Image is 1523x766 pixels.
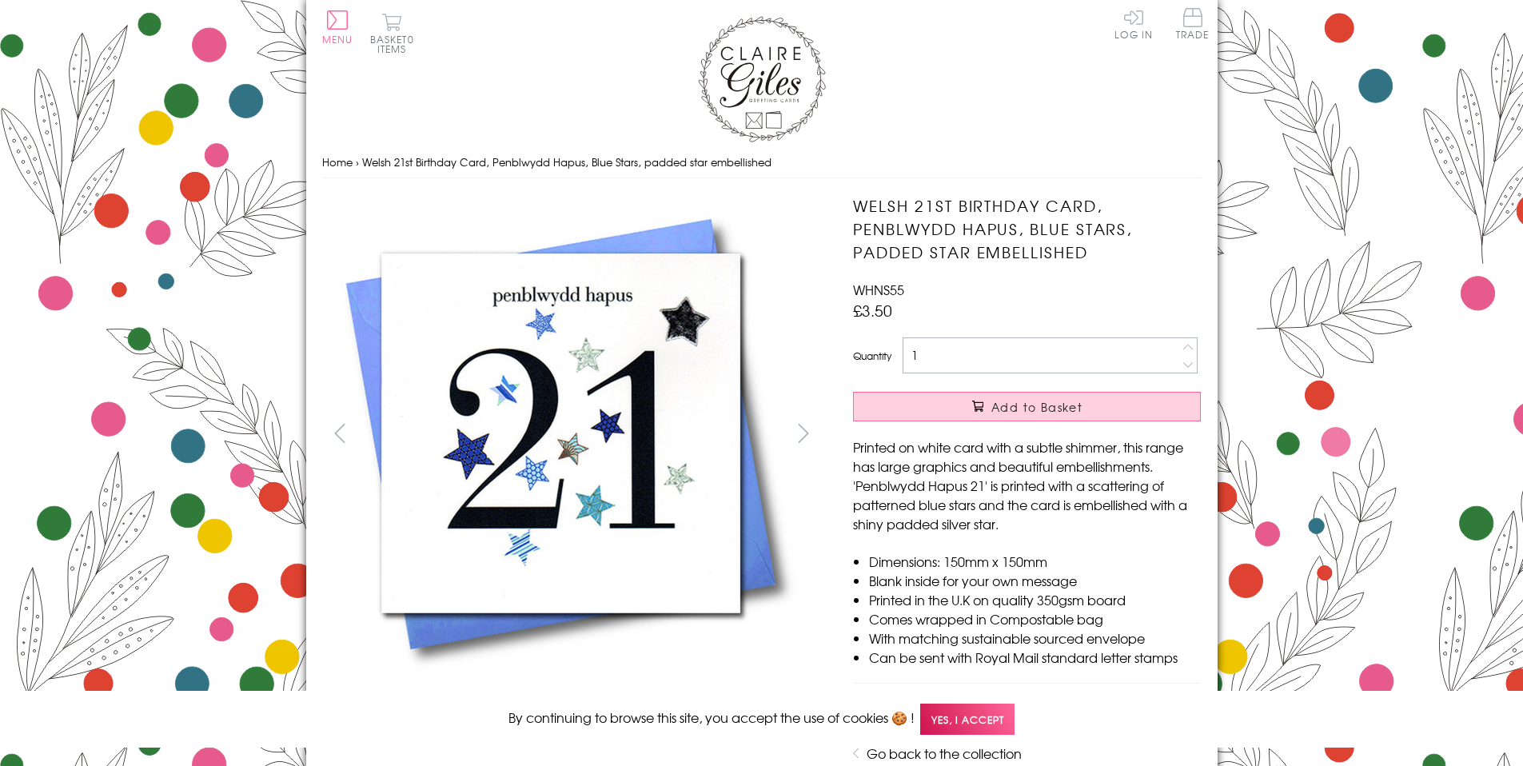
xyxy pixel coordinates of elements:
button: Menu [322,10,353,44]
a: Go back to the collection [867,744,1022,763]
label: Quantity [853,349,891,363]
span: Add to Basket [991,399,1082,415]
img: Welsh 21st Birthday Card, Penblwydd Hapus, Blue Stars, padded star embellished [322,194,802,674]
li: Dimensions: 150mm x 150mm [869,552,1201,571]
li: Comes wrapped in Compostable bag [869,609,1201,628]
button: next [785,415,821,451]
nav: breadcrumbs [322,146,1202,179]
a: Log In [1114,8,1153,39]
span: › [356,154,359,170]
li: With matching sustainable sourced envelope [869,628,1201,648]
li: Blank inside for your own message [869,571,1201,590]
span: WHNS55 [853,280,904,299]
p: Printed on white card with a subtle shimmer, this range has large graphics and beautiful embellis... [853,437,1201,533]
span: Welsh 21st Birthday Card, Penblwydd Hapus, Blue Stars, padded star embellished [362,154,771,170]
span: 0 items [377,32,414,56]
img: Claire Giles Greetings Cards [698,16,826,142]
span: £3.50 [853,299,892,321]
button: Basket0 items [370,13,414,54]
li: Can be sent with Royal Mail standard letter stamps [869,648,1201,667]
a: Trade [1176,8,1210,42]
h1: Welsh 21st Birthday Card, Penblwydd Hapus, Blue Stars, padded star embellished [853,194,1201,263]
a: Home [322,154,353,170]
button: Add to Basket [853,392,1201,421]
li: Printed in the U.K on quality 350gsm board [869,590,1201,609]
span: Trade [1176,8,1210,39]
span: Menu [322,32,353,46]
span: Yes, I accept [920,704,1015,735]
button: prev [322,415,358,451]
